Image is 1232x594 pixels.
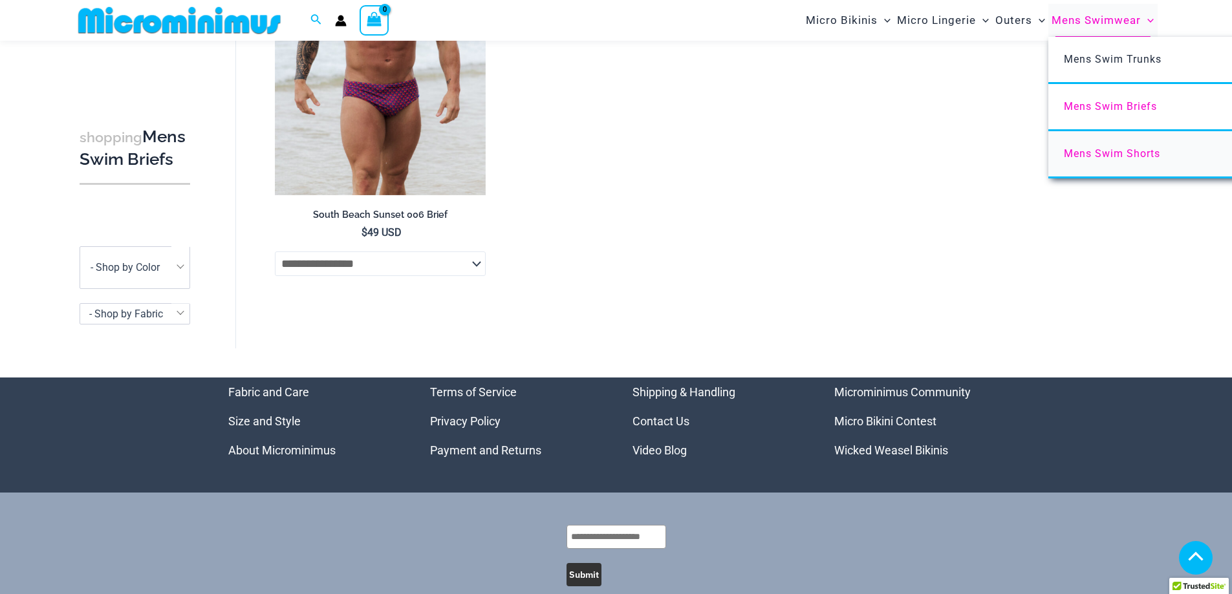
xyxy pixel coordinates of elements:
[632,377,803,465] aside: Footer Widget 3
[1064,147,1160,160] span: Mens Swim Shorts
[89,308,163,320] span: - Shop by Fabric
[992,4,1048,37] a: OutersMenu ToggleMenu Toggle
[801,2,1160,39] nav: Site Navigation
[834,385,971,399] a: Microminimus Community
[73,6,286,35] img: MM SHOP LOGO FLAT
[310,12,322,28] a: Search icon link
[632,385,735,399] a: Shipping & Handling
[228,385,309,399] a: Fabric and Care
[360,5,389,35] a: View Shopping Cart, empty
[632,377,803,465] nav: Menu
[1141,4,1154,37] span: Menu Toggle
[80,303,190,324] span: - Shop by Fabric
[430,377,600,465] nav: Menu
[1064,100,1157,112] span: Mens Swim Briefs
[275,209,486,221] h2: South Beach Sunset 006 Brief
[430,414,501,428] a: Privacy Policy
[632,443,687,457] a: Video Blog
[803,4,894,37] a: Micro BikinisMenu ToggleMenu Toggle
[806,4,878,37] span: Micro Bikinis
[995,4,1032,37] span: Outers
[430,385,517,399] a: Terms of Service
[91,261,160,273] span: - Shop by Color
[834,443,948,457] a: Wicked Weasel Bikinis
[834,414,936,428] a: Micro Bikini Contest
[80,304,189,324] span: - Shop by Fabric
[362,226,402,239] bdi: 49 USD
[228,414,301,428] a: Size and Style
[362,226,367,239] span: $
[834,377,1004,465] aside: Footer Widget 4
[80,129,142,145] span: shopping
[430,443,541,457] a: Payment and Returns
[228,377,398,465] nav: Menu
[1048,4,1157,37] a: Mens SwimwearMenu ToggleMenu Toggle
[834,377,1004,465] nav: Menu
[632,414,689,428] a: Contact Us
[1064,53,1162,65] span: Mens Swim Trunks
[897,4,976,37] span: Micro Lingerie
[976,4,989,37] span: Menu Toggle
[80,247,189,288] span: - Shop by Color
[228,443,336,457] a: About Microminimus
[275,209,486,226] a: South Beach Sunset 006 Brief
[1032,4,1045,37] span: Menu Toggle
[1052,4,1141,37] span: Mens Swimwear
[430,377,600,465] aside: Footer Widget 2
[80,246,190,289] span: - Shop by Color
[80,126,190,171] h3: Mens Swim Briefs
[335,15,347,27] a: Account icon link
[894,4,992,37] a: Micro LingerieMenu ToggleMenu Toggle
[567,563,601,586] button: Submit
[228,377,398,465] aside: Footer Widget 1
[878,4,891,37] span: Menu Toggle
